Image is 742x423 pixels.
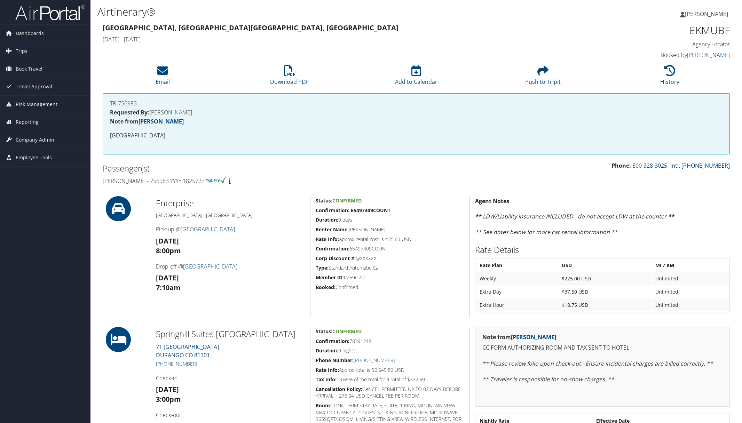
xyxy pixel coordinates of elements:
[156,411,305,419] h4: Check-out
[511,333,556,341] a: [PERSON_NAME]
[660,69,679,86] a: History
[156,212,305,219] h5: [GEOGRAPHIC_DATA] , [GEOGRAPHIC_DATA]
[652,286,729,298] td: Unlimited
[156,69,170,86] a: Email
[316,216,464,223] h5: 9 days
[482,375,614,383] em: ** Traveler is responsible for no-show charges. **
[110,110,723,115] h4: [PERSON_NAME]
[581,40,730,48] h4: Agency Locator
[156,236,179,246] strong: [DATE]
[316,236,464,243] h5: Approx rental cost is 435.60 USD
[611,162,631,169] strong: Phone:
[316,357,354,364] strong: Phone Number:
[316,402,331,409] strong: Room:
[316,376,464,383] h5: 13.65% of the total for a total of $322.69
[156,374,305,382] h4: Check-in
[558,299,651,311] td: $18.75 USD
[110,131,723,140] p: [GEOGRAPHIC_DATA]
[475,213,674,220] em: ** LDW/Liability insurance INCLUDED - do not accept LDW at the counter **
[156,273,179,282] strong: [DATE]
[316,226,349,233] strong: Renter Name:
[482,360,713,367] em: ** Please review folio upon check-out - Ensure incidental charges are billed correctly. **
[482,333,556,341] strong: Note from
[558,259,651,272] th: USD
[482,343,723,352] p: CC FORM AUTHORIZING ROOM AND TAX SENT TO HOTEL
[316,245,349,252] strong: Confirmation:
[316,255,356,262] strong: Corp Discount #:
[316,347,338,354] strong: Duration:
[316,274,464,281] h5: RZ59G7D
[16,42,27,60] span: Trips
[316,255,464,262] h5: @XXXXXX
[156,385,179,394] strong: [DATE]
[103,35,570,43] h4: [DATE] - [DATE]
[316,264,329,271] strong: Type:
[581,23,730,38] h1: EKMUBF
[354,357,395,364] a: [PHONE_NUMBER]
[652,299,729,311] td: Unlimited
[316,386,362,392] strong: Cancellation Policy:
[156,283,181,292] strong: 7:10am
[16,113,39,131] span: Reporting
[181,225,235,233] a: [GEOGRAPHIC_DATA]
[16,96,57,113] span: Risk Management
[632,162,730,169] a: 800-328-3025- Intl. [PHONE_NUMBER]
[316,328,332,335] strong: Status:
[687,51,730,59] a: [PERSON_NAME]
[156,360,197,367] a: [PHONE_NUMBER]
[16,25,44,42] span: Dashboards
[475,228,617,236] em: ** See notes below for more car rental information **
[156,328,305,340] h2: Springhill Suites [GEOGRAPHIC_DATA]
[270,69,309,86] a: Download PDF
[16,60,42,78] span: Book Travel
[205,177,227,183] img: tsa-precheck.png
[156,394,181,404] strong: 3:00pm
[476,286,558,298] td: Extra Day
[316,367,339,373] strong: Rate Info:
[581,51,730,59] h4: Booked by
[15,5,85,21] img: airportal-logo.png
[16,131,54,149] span: Company Admin
[316,236,339,242] strong: Rate Info:
[110,101,723,106] h4: TR-756983
[156,343,219,359] a: 71 [GEOGRAPHIC_DATA]DURANGO CO 81301
[316,338,464,345] h5: 78391219
[475,244,730,256] h2: Rate Details
[316,207,390,214] strong: Confirmation: 65497409COUNT
[316,386,464,399] h5: CANCEL PERMITTED UP TO 02 DAYS BEFORE ARRIVAL | 275.04 USD CANCEL FEE PER ROOM
[316,376,337,383] strong: Tax Info:
[97,5,522,19] h1: Airtinerary®
[156,246,181,255] strong: 8:00pm
[558,286,651,298] td: $37.50 USD
[156,263,305,270] h4: Drop-off @
[558,272,651,285] td: $225.00 USD
[332,328,362,335] span: Confirmed
[316,284,464,291] h5: Confirmed
[316,347,464,354] h5: 9 nights
[139,118,184,125] a: [PERSON_NAME]
[316,216,338,223] strong: Duration:
[316,245,464,252] h5: 65497409COUNT
[316,274,344,281] strong: Member ID:
[316,264,464,271] h5: Standard Automatic Car
[316,197,332,204] strong: Status:
[16,149,52,166] span: Employee Tools
[476,272,558,285] td: Weekly
[103,162,411,174] h2: Passenger(s)
[156,197,305,209] h2: Enterprise
[103,23,398,32] strong: [GEOGRAPHIC_DATA], [GEOGRAPHIC_DATA] [GEOGRAPHIC_DATA], [GEOGRAPHIC_DATA]
[316,284,336,290] strong: Booked:
[110,118,184,125] strong: Note from
[476,259,558,272] th: Rate Plan
[685,10,728,18] span: [PERSON_NAME]
[652,272,729,285] td: Unlimited
[316,338,349,344] strong: Confirmation:
[395,69,437,86] a: Add to Calendar
[110,109,149,116] strong: Requested By:
[156,225,305,233] h4: Pick-up @
[183,263,237,270] a: [GEOGRAPHIC_DATA]
[680,3,735,24] a: [PERSON_NAME]
[316,226,464,233] h5: [PERSON_NAME]
[16,78,52,95] span: Travel Approval
[316,367,464,374] h5: Approx total is $2,645.82 USD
